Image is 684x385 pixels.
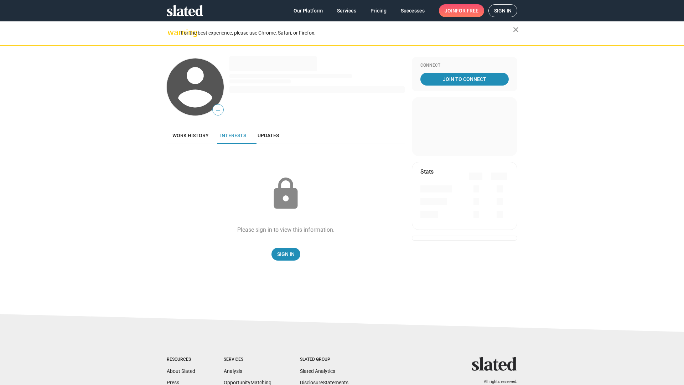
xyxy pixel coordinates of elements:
[370,4,387,17] span: Pricing
[214,127,252,144] a: Interests
[181,28,513,38] div: For the best experience, please use Chrome, Safari, or Firefox.
[252,127,285,144] a: Updates
[420,63,509,68] div: Connect
[331,4,362,17] a: Services
[420,73,509,86] a: Join To Connect
[237,226,335,233] div: Please sign in to view this information.
[258,133,279,138] span: Updates
[277,248,295,261] span: Sign In
[224,368,242,374] a: Analysis
[167,127,214,144] a: Work history
[456,4,478,17] span: for free
[488,4,517,17] a: Sign in
[439,4,484,17] a: Joinfor free
[213,106,223,115] span: —
[167,368,195,374] a: About Slated
[220,133,246,138] span: Interests
[172,133,209,138] span: Work history
[494,5,512,17] span: Sign in
[271,248,300,261] a: Sign In
[512,25,520,34] mat-icon: close
[224,357,271,363] div: Services
[420,168,434,175] mat-card-title: Stats
[167,357,195,363] div: Resources
[300,357,348,363] div: Slated Group
[337,4,356,17] span: Services
[401,4,425,17] span: Successes
[395,4,430,17] a: Successes
[268,176,304,212] mat-icon: lock
[167,28,176,37] mat-icon: warning
[288,4,328,17] a: Our Platform
[365,4,392,17] a: Pricing
[422,73,507,86] span: Join To Connect
[294,4,323,17] span: Our Platform
[445,4,478,17] span: Join
[300,368,335,374] a: Slated Analytics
